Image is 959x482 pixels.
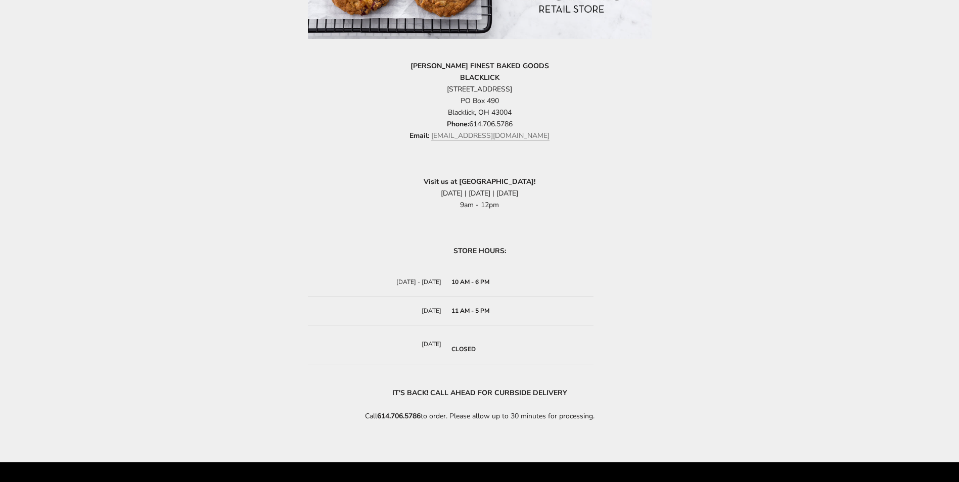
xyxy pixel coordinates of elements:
span: 614.706.5786 [409,119,550,140]
p: [DATE] | [DATE] | [DATE] 9am - 12pm [308,176,652,211]
span: Blacklick, OH 43004 [448,108,512,117]
strong: CLOSED [451,345,476,353]
strong: 614.706.5786 [377,411,421,421]
strong: Email: [409,131,429,140]
strong: 10 AM - 6 PM [451,278,489,286]
a: [EMAIL_ADDRESS][DOMAIN_NAME] [431,131,550,140]
p: Call to order. Please allow up to 30 minutes for processing. [308,410,652,422]
strong: Visit us at [GEOGRAPHIC_DATA]! [424,177,535,186]
span: [STREET_ADDRESS] [447,84,512,94]
td: [DATE] [308,297,446,326]
strong: IT'S BACK! CALL AHEAD FOR CURBSIDE DELIVERY [392,388,567,398]
span: [DATE] - [DATE] [396,278,441,286]
strong: BLACKLICK [460,73,499,82]
p: PO Box 490 [308,60,652,142]
strong: STORE HOURS: [453,246,506,256]
b: 11 AM - 5 PM [451,307,489,315]
td: [DATE] [308,325,446,364]
strong: [PERSON_NAME] FINEST BAKED GOODS [410,61,549,71]
strong: Phone: [447,119,469,129]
